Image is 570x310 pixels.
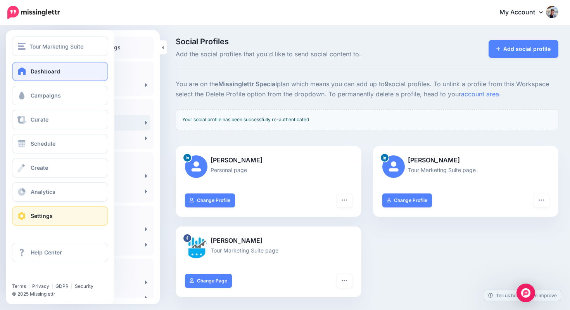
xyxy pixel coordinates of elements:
[31,92,61,99] span: Campaigns
[382,193,432,207] a: Change Profile
[382,165,549,174] p: Tour Marketing Suite page
[52,283,53,289] span: |
[461,90,499,98] a: account area
[176,49,427,59] span: Add the social profiles that you'd like to send social content to.
[185,236,207,258] img: 453777935_409493875473900_8174178620958796104_n-bsa154022.jpg
[31,140,55,147] span: Schedule
[55,283,69,289] a: GDPR
[12,243,108,262] a: Help Center
[176,79,558,99] p: You are on the plan which means you can add up to social profiles. To unlink a profile from this ...
[31,164,48,171] span: Create
[185,155,207,178] img: user_default_image.png
[32,283,49,289] a: Privacy
[12,37,108,56] button: Tour Marketing Suite
[185,165,352,174] p: Personal page
[185,236,352,246] p: [PERSON_NAME]
[12,110,108,129] a: Curate
[12,272,72,280] iframe: Twitter Follow Button
[185,246,352,255] p: Tour Marketing Suite page
[185,193,235,207] a: Change Profile
[7,6,60,19] img: Missinglettr
[185,155,352,165] p: [PERSON_NAME]
[516,284,535,302] div: Open Intercom Messenger
[31,249,62,256] span: Help Center
[12,182,108,202] a: Analytics
[12,62,108,81] a: Dashboard
[12,86,108,105] a: Campaigns
[218,80,277,88] b: Missinglettr Special
[12,290,114,298] li: © 2025 Missinglettr
[176,38,427,45] span: Social Profiles
[31,68,60,75] span: Dashboard
[75,283,93,289] a: Security
[28,283,30,289] span: |
[12,134,108,153] a: Schedule
[18,43,26,50] img: menu.png
[385,80,389,88] b: 9
[71,283,73,289] span: |
[31,212,53,219] span: Settings
[29,42,83,51] span: Tour Marketing Suite
[31,188,55,195] span: Analytics
[12,206,108,226] a: Settings
[176,109,558,130] div: Your social profile has been successfully re-authenticated
[484,290,561,301] a: Tell us how we can improve
[31,116,48,123] span: Curate
[12,283,26,289] a: Terms
[382,155,405,178] img: user_default_image.png
[489,40,559,58] a: Add social profile
[185,274,232,288] a: Change Page
[12,158,108,178] a: Create
[492,3,558,22] a: My Account
[382,155,549,165] p: [PERSON_NAME]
